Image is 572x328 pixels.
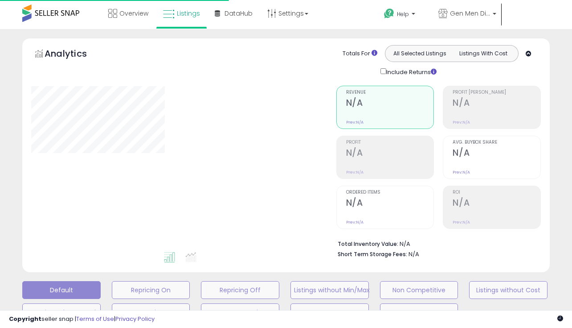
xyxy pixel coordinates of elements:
[453,220,470,225] small: Prev: N/A
[112,303,190,321] button: new view
[453,190,540,195] span: ROI
[346,190,434,195] span: Ordered Items
[22,303,101,321] button: Deactivated & In Stock
[453,148,540,160] h2: N/A
[450,9,490,18] span: Gen Men Distributor
[453,90,540,95] span: Profit [PERSON_NAME]
[225,9,253,18] span: DataHub
[384,8,395,19] i: Get Help
[453,140,540,145] span: Avg. Buybox Share
[290,303,369,321] button: ORDERS
[76,315,114,323] a: Terms of Use
[388,48,452,59] button: All Selected Listings
[177,9,200,18] span: Listings
[453,198,540,210] h2: N/A
[338,250,407,258] b: Short Term Storage Fees:
[451,48,515,59] button: Listings With Cost
[343,50,377,58] div: Totals For
[346,120,364,125] small: Prev: N/A
[374,66,447,77] div: Include Returns
[453,120,470,125] small: Prev: N/A
[453,170,470,175] small: Prev: N/A
[377,1,430,29] a: Help
[397,10,409,18] span: Help
[338,240,398,248] b: Total Inventory Value:
[380,281,458,299] button: Non Competitive
[346,140,434,145] span: Profit
[380,303,458,321] button: Low Inv Fee
[119,9,148,18] span: Overview
[346,220,364,225] small: Prev: N/A
[409,250,419,258] span: N/A
[9,315,41,323] strong: Copyright
[290,281,369,299] button: Listings without Min/Max
[112,281,190,299] button: Repricing On
[9,315,155,324] div: seller snap | |
[201,281,279,299] button: Repricing Off
[346,148,434,160] h2: N/A
[346,98,434,110] h2: N/A
[201,303,279,321] button: suppressed
[45,47,104,62] h5: Analytics
[346,90,434,95] span: Revenue
[346,198,434,210] h2: N/A
[338,238,534,249] li: N/A
[346,170,364,175] small: Prev: N/A
[453,98,540,110] h2: N/A
[22,281,101,299] button: Default
[469,281,547,299] button: Listings without Cost
[115,315,155,323] a: Privacy Policy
